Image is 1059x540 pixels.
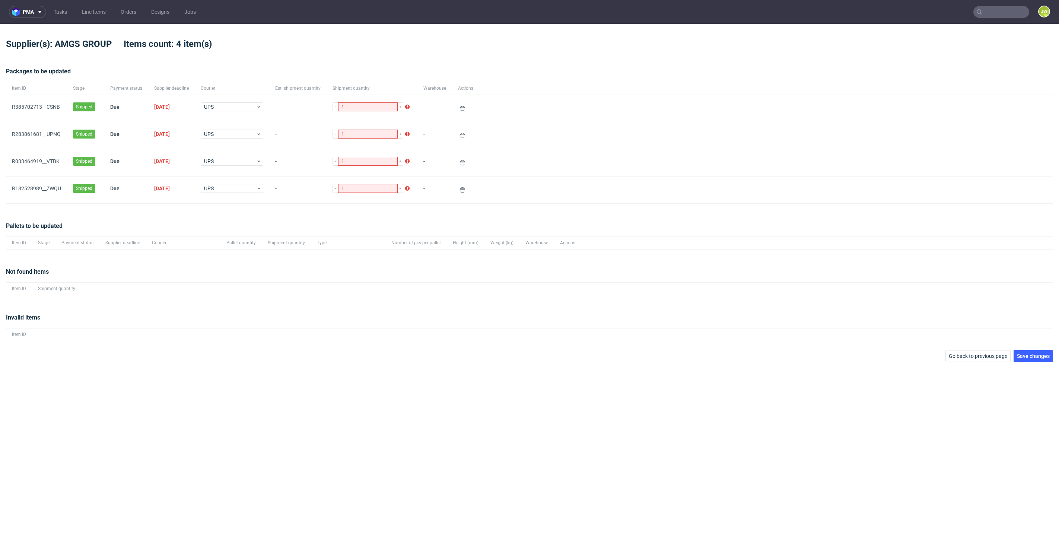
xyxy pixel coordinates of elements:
span: Save changes [1017,353,1050,359]
span: Weight (kg) [490,240,513,246]
span: Supplier deadline [154,85,189,92]
span: Shipped [76,185,92,192]
span: Supplier deadline [105,240,140,246]
span: [DATE] [154,158,170,164]
span: - [423,158,446,167]
span: Stage [73,85,98,92]
span: pma [23,9,34,15]
span: - [275,104,321,113]
a: Designs [147,6,174,18]
span: - [275,158,321,167]
span: Pallet quantity [226,240,256,246]
span: Item ID [12,240,26,246]
span: Stage [38,240,50,246]
span: Due [110,158,120,164]
span: Shipment quantity [268,240,305,246]
span: - [423,131,446,140]
span: Shipment quantity [38,286,75,292]
span: Warehouse [525,240,548,246]
span: Warehouse [423,85,446,92]
span: Number of pcs per pallet [391,240,441,246]
span: UPS [204,185,256,192]
span: UPS [204,130,256,138]
span: [DATE] [154,185,170,191]
span: [DATE] [154,104,170,110]
span: Supplier(s): AMGS GROUP [6,39,124,49]
span: Go back to previous page [949,353,1007,359]
span: - [275,131,321,140]
button: Go back to previous page [945,350,1011,362]
span: Type [317,240,379,246]
img: logo [12,8,23,16]
span: Payment status [61,240,93,246]
span: Actions [458,85,473,92]
span: Items count: 4 item(s) [124,39,224,49]
span: - [423,185,446,194]
span: - [423,104,446,113]
div: Packages to be updated [6,67,1053,82]
span: Est. shipment quantity [275,85,321,92]
span: Actions [560,240,575,246]
figcaption: JW [1039,6,1049,17]
span: - [275,185,321,194]
a: R385702713__CSNB [12,104,60,110]
span: UPS [204,158,256,165]
a: Jobs [180,6,200,18]
span: Item ID [12,286,26,292]
a: R033464919__VTBK [12,158,60,164]
div: Pallets to be updated [6,222,1053,236]
span: UPS [204,103,256,111]
span: Shipped [76,104,92,110]
a: Orders [116,6,141,18]
a: Line Items [77,6,110,18]
span: Due [110,185,120,191]
a: R283861681__UPNQ [12,131,61,137]
span: Shipped [76,158,92,165]
span: Payment status [110,85,142,92]
div: Invalid items [6,313,1053,328]
span: Item ID [12,85,61,92]
span: Shipped [76,131,92,137]
span: Item ID [12,331,26,338]
span: Due [110,104,120,110]
div: Not found items [6,267,1053,282]
a: R182528989__ZWQU [12,185,61,191]
span: [DATE] [154,131,170,137]
button: pma [9,6,46,18]
span: Shipment quantity [333,85,411,92]
span: Height (mm) [453,240,478,246]
span: Courier [152,240,214,246]
button: Save changes [1014,350,1053,362]
a: Tasks [49,6,71,18]
span: Courier [201,85,263,92]
span: Due [110,131,120,137]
